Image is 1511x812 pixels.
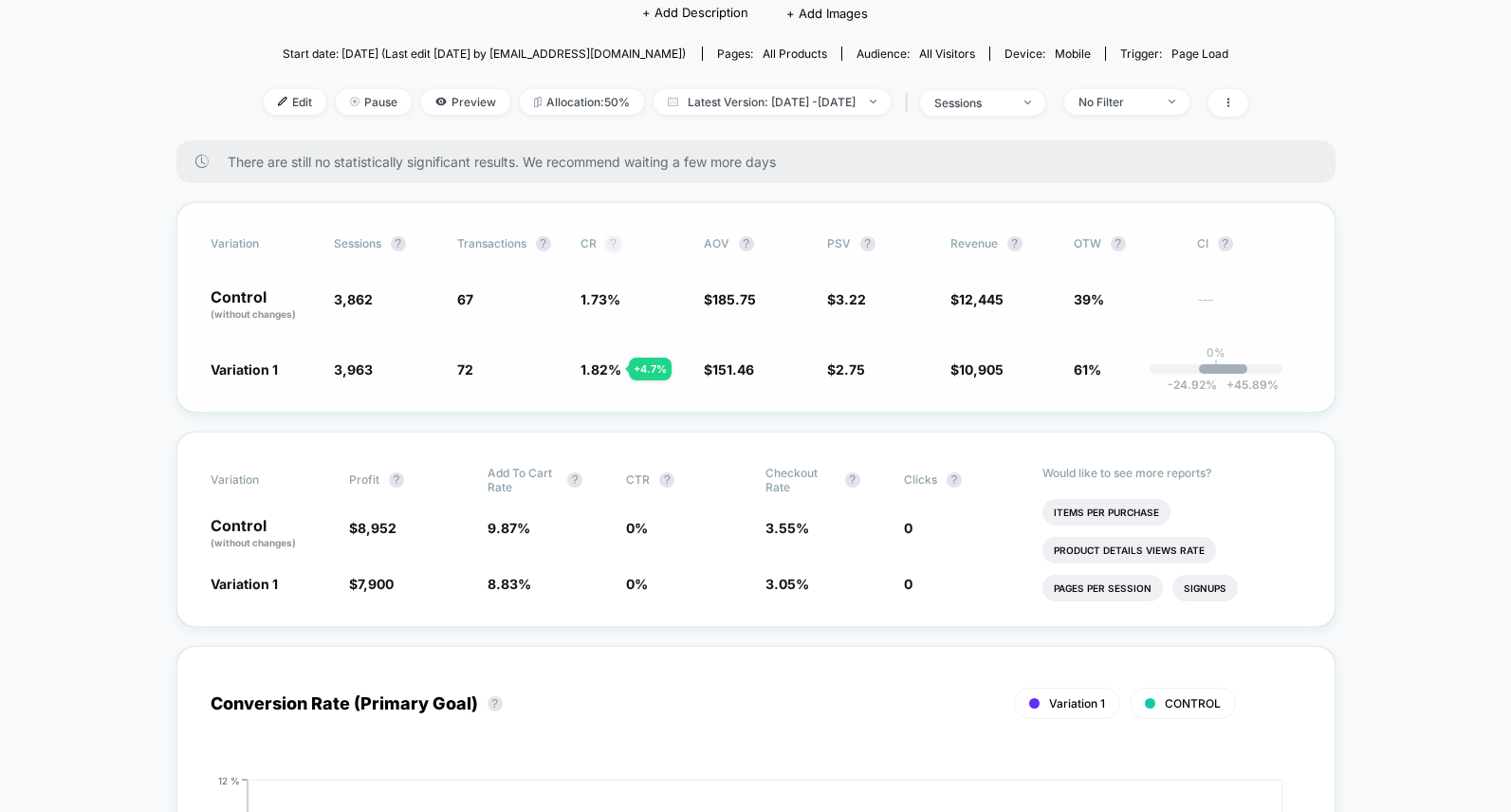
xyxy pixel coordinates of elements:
div: No Filter [1078,95,1154,109]
li: Signups [1172,575,1238,601]
span: + Add Description [642,4,748,23]
p: Would like to see more reports? [1042,466,1301,480]
span: 0 [904,576,912,592]
span: 10,905 [959,361,1004,378]
span: $ [950,291,1004,307]
tspan: 12 % [218,774,240,785]
span: PSV [827,236,851,250]
span: Pause [336,89,412,115]
span: | [900,89,920,117]
button: ? [845,472,860,488]
span: CTR [626,472,650,487]
span: all products [763,46,827,61]
span: CI [1197,236,1301,251]
span: 0 [904,520,912,536]
button: ? [606,236,621,251]
span: Sessions [334,236,381,250]
img: calendar [668,97,678,106]
span: --- [1197,294,1301,322]
span: Edit [264,89,326,115]
li: Items Per Purchase [1042,499,1170,526]
span: Revenue [950,236,998,250]
span: $ [827,291,866,307]
div: + 4.7 % [629,358,672,380]
span: $ [704,291,756,307]
span: 0 % [626,520,648,536]
button: ? [860,236,875,251]
span: Transactions [457,236,526,250]
span: Variation [211,236,315,251]
img: rebalance [534,97,542,107]
span: 0 % [626,576,648,592]
span: 185.75 [712,291,756,307]
span: $ [950,361,1004,378]
span: 67 [457,291,473,307]
button: ? [391,236,406,251]
button: ? [567,472,582,488]
button: ? [947,472,962,488]
span: Add To Cart Rate [488,466,558,494]
button: ? [536,236,551,251]
p: | [1214,360,1218,374]
span: Variation 1 [211,361,278,378]
span: 1.73 % [580,291,620,307]
img: end [350,97,359,106]
img: end [1024,101,1031,104]
span: $ [827,361,865,378]
span: Start date: [DATE] (Last edit [DATE] by [EMAIL_ADDRESS][DOMAIN_NAME]) [283,46,686,61]
button: ? [659,472,674,488]
p: Control [211,518,330,550]
span: Variation [211,466,315,494]
span: 151.46 [712,361,754,378]
span: 8,952 [358,520,396,536]
span: (without changes) [211,308,296,320]
span: 12,445 [959,291,1004,307]
img: end [1169,100,1175,103]
span: There are still no statistically significant results. We recommend waiting a few more days [228,154,1298,170]
span: 72 [457,361,473,378]
span: 3,862 [334,291,373,307]
span: (without changes) [211,537,296,548]
span: $ [704,361,754,378]
p: Control [211,289,315,322]
span: Latest Version: [DATE] - [DATE] [654,89,891,115]
span: 1.82 % [580,361,621,378]
button: ? [1218,236,1233,251]
span: 3.55 % [765,520,809,536]
div: Trigger: [1120,46,1228,61]
span: + Add Images [786,6,868,21]
span: 7,900 [358,576,394,592]
div: sessions [934,96,1010,110]
span: Allocation: 50% [520,89,644,115]
div: Audience: [857,46,975,61]
p: 0% [1207,345,1225,360]
button: ? [739,236,754,251]
span: 3,963 [334,361,373,378]
span: CONTROL [1165,696,1221,710]
button: ? [389,472,404,488]
span: 45.89 % [1217,378,1279,392]
button: ? [488,696,503,711]
span: 8.83 % [488,576,531,592]
span: 3.05 % [765,576,809,592]
span: All Visitors [919,46,975,61]
button: ? [1007,236,1023,251]
span: Checkout Rate [765,466,836,494]
span: $ [349,576,394,592]
span: 61% [1074,361,1101,378]
span: Clicks [904,472,937,487]
span: CR [580,236,597,250]
span: Profit [349,472,379,487]
img: end [870,100,876,103]
div: Pages: [717,46,827,61]
span: Variation 1 [211,576,278,592]
span: 39% [1074,291,1104,307]
span: AOV [704,236,729,250]
span: 2.75 [836,361,865,378]
li: Pages Per Session [1042,575,1163,601]
span: mobile [1055,46,1091,61]
span: Preview [421,89,510,115]
li: Product Details Views Rate [1042,537,1216,563]
button: ? [1111,236,1126,251]
span: $ [349,520,396,536]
